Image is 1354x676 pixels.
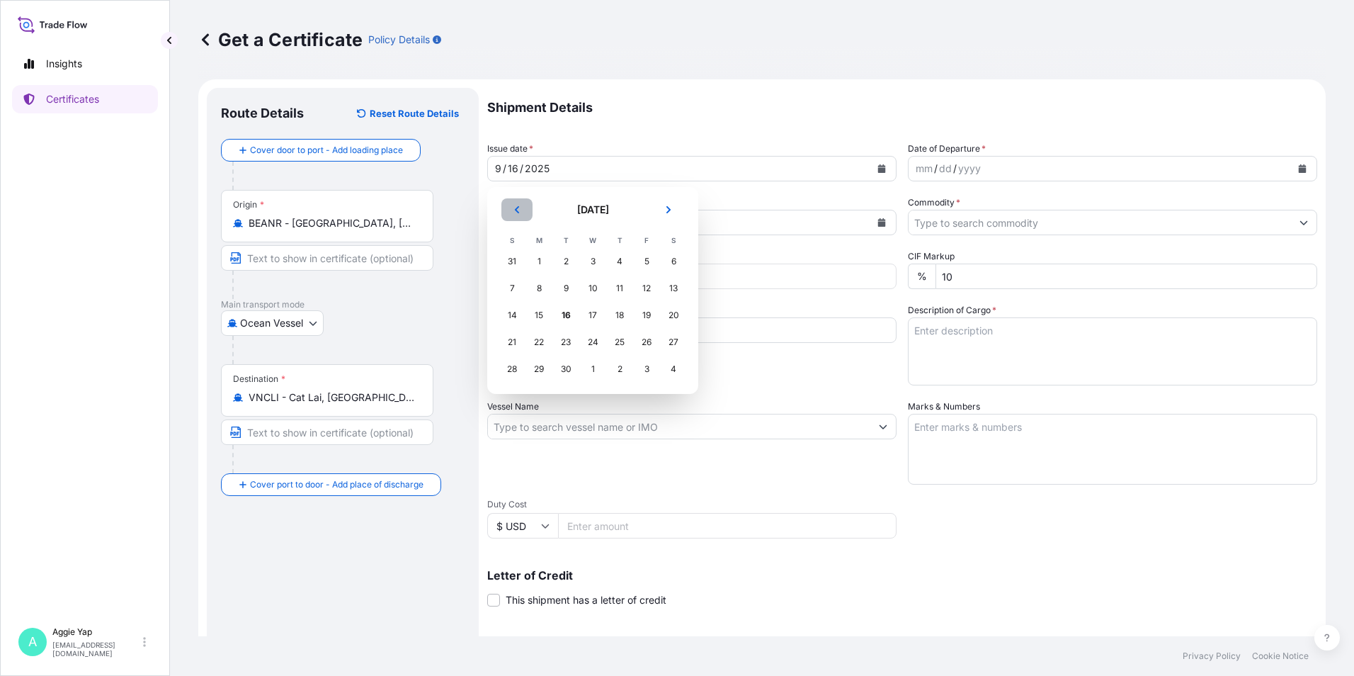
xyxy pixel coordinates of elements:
div: Tuesday, September 30, 2025 [553,356,579,382]
th: W [579,232,606,248]
div: Friday, September 12, 2025 [634,276,659,301]
th: F [633,232,660,248]
div: Thursday, September 11, 2025 [607,276,632,301]
div: Saturday, September 6, 2025 [661,249,686,274]
div: Tuesday, September 9, 2025 [553,276,579,301]
div: September 2025 [499,198,687,383]
div: Sunday, September 28, 2025 [499,356,525,382]
div: Sunday, August 31, 2025 [499,249,525,274]
div: Saturday, October 4, 2025 [661,356,686,382]
div: Thursday, September 18, 2025 [607,303,632,328]
div: Wednesday, September 17, 2025 [580,303,605,328]
div: Monday, September 29, 2025 [526,356,552,382]
div: Tuesday, September 23, 2025 [553,329,579,355]
div: Thursday, September 4, 2025 [607,249,632,274]
table: September 2025 [499,232,687,383]
div: Thursday, October 2, 2025 [607,356,632,382]
h2: [DATE] [541,203,644,217]
p: Policy Details [368,33,430,47]
div: Wednesday, September 3, 2025 [580,249,605,274]
div: Monday, September 8, 2025 [526,276,552,301]
div: Saturday, September 27, 2025 [661,329,686,355]
p: Get a Certificate [198,28,363,51]
div: Today, Tuesday, September 16, 2025 selected [553,303,579,328]
th: S [660,232,687,248]
div: Friday, September 19, 2025 [634,303,659,328]
th: M [525,232,552,248]
th: T [606,232,633,248]
div: Wednesday, September 10, 2025 [580,276,605,301]
div: Sunday, September 14, 2025 [499,303,525,328]
div: Sunday, September 21, 2025 [499,329,525,355]
div: Monday, September 22, 2025 [526,329,552,355]
th: S [499,232,525,248]
div: Friday, September 5, 2025 [634,249,659,274]
div: Wednesday, September 24, 2025 [580,329,605,355]
th: T [552,232,579,248]
div: Monday, September 1, 2025 [526,249,552,274]
div: Saturday, September 20, 2025 [661,303,686,328]
div: Wednesday, October 1, 2025 [580,356,605,382]
div: Sunday, September 7, 2025 [499,276,525,301]
div: Thursday, September 25, 2025 [607,329,632,355]
section: Calendar [487,187,698,394]
div: Saturday, September 13, 2025 [661,276,686,301]
div: Friday, September 26, 2025 [634,329,659,355]
button: Next [653,198,684,221]
button: Previous [501,198,533,221]
div: Monday, September 15, 2025 [526,303,552,328]
div: Tuesday, September 2, 2025 [553,249,579,274]
div: Friday, October 3, 2025 [634,356,659,382]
